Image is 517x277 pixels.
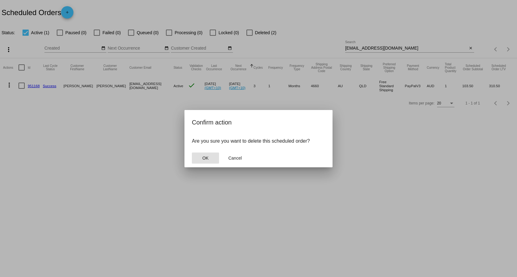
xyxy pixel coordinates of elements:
[192,138,325,144] p: Are you sure you want to delete this scheduled order?
[228,156,242,161] span: Cancel
[202,156,209,161] span: OK
[221,153,249,164] button: Close dialog
[192,153,219,164] button: Close dialog
[192,117,325,127] h2: Confirm action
